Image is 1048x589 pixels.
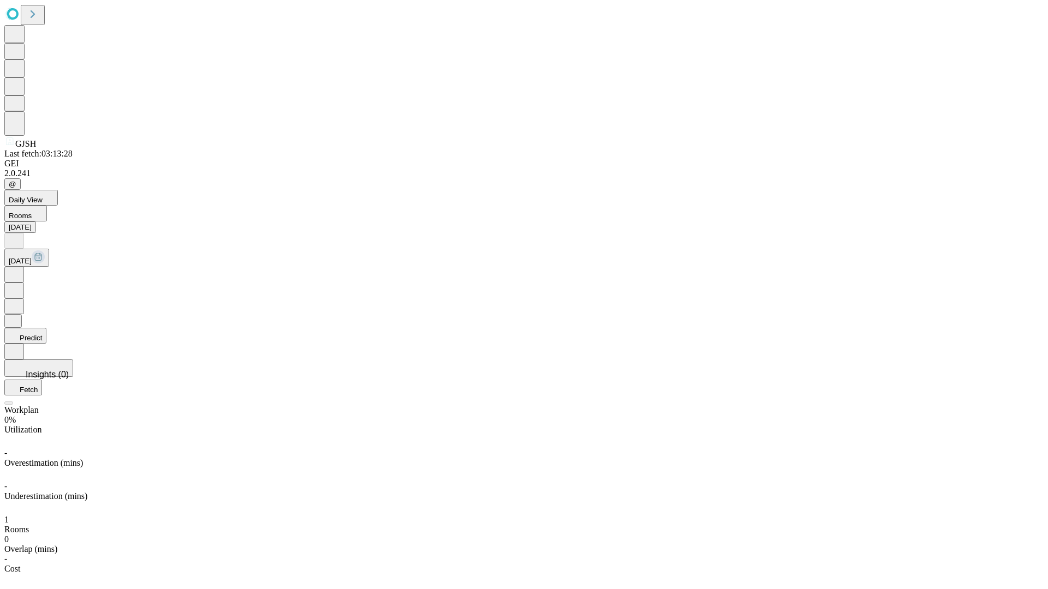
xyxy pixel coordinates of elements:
[4,405,39,414] span: Workplan
[4,221,36,233] button: [DATE]
[4,482,7,491] span: -
[4,534,9,544] span: 0
[9,180,16,188] span: @
[4,491,87,501] span: Underestimation (mins)
[4,415,16,424] span: 0%
[4,544,57,554] span: Overlap (mins)
[4,190,58,206] button: Daily View
[4,178,21,190] button: @
[4,425,41,434] span: Utilization
[4,159,1044,169] div: GEI
[9,257,32,265] span: [DATE]
[4,169,1044,178] div: 2.0.241
[4,249,49,267] button: [DATE]
[4,525,29,534] span: Rooms
[9,212,32,220] span: Rooms
[9,196,43,204] span: Daily View
[4,515,9,524] span: 1
[4,206,47,221] button: Rooms
[4,359,73,377] button: Insights (0)
[4,564,20,573] span: Cost
[26,370,69,379] span: Insights (0)
[4,380,42,395] button: Fetch
[4,328,46,344] button: Predict
[4,149,73,158] span: Last fetch: 03:13:28
[4,448,7,458] span: -
[15,139,36,148] span: GJSH
[4,458,83,467] span: Overestimation (mins)
[4,554,7,563] span: -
